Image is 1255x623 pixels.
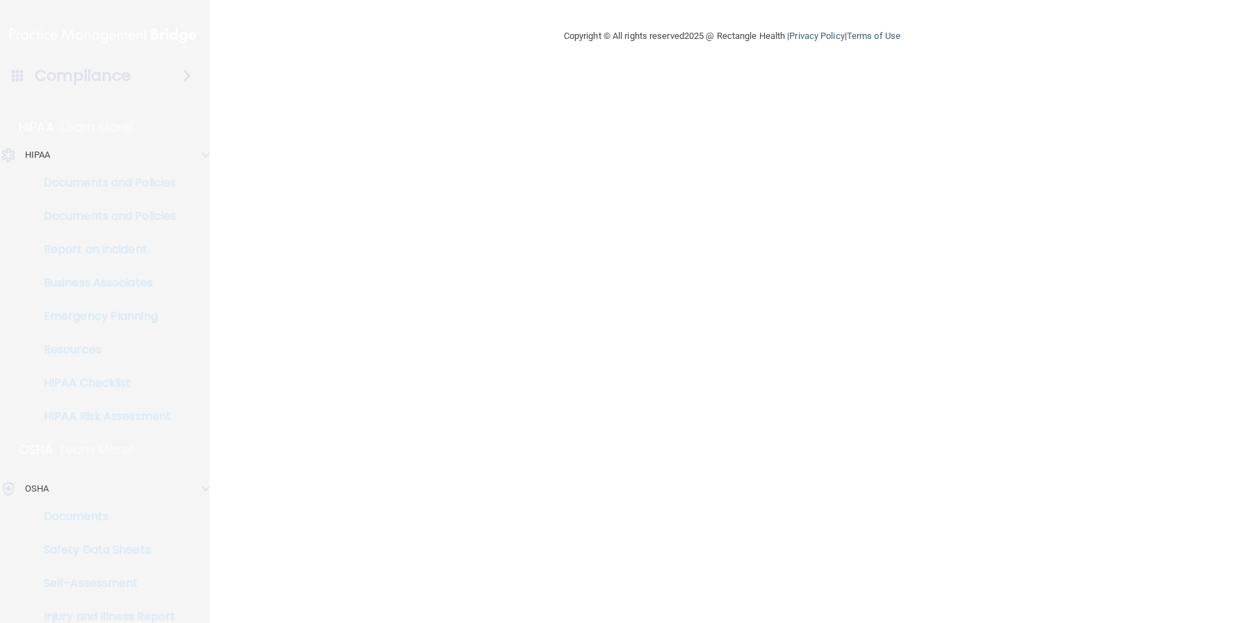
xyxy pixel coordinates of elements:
p: Documents and Policies [9,176,199,190]
a: Terms of Use [847,31,900,41]
p: HIPAA Checklist [9,376,199,390]
p: Documents and Policies [9,209,199,223]
p: Business Associates [9,276,199,290]
p: OSHA [25,480,49,497]
p: OSHA [19,442,54,458]
p: HIPAA Risk Assessment [9,410,199,423]
div: Copyright © All rights reserved 2025 @ Rectangle Health | | [478,14,986,58]
a: Privacy Policy [789,31,844,41]
h4: Compliance [35,66,131,86]
img: PMB logo [10,22,199,49]
p: Self-Assessment [9,576,199,590]
p: HIPAA [25,147,51,163]
p: Emergency Planning [9,309,199,323]
p: Learn More! [60,442,134,458]
p: Learn More! [61,119,135,136]
p: Resources [9,343,199,357]
p: Report an Incident [9,243,199,257]
p: Safety Data Sheets [9,543,199,557]
p: HIPAA [19,119,54,136]
p: Documents [9,510,199,524]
